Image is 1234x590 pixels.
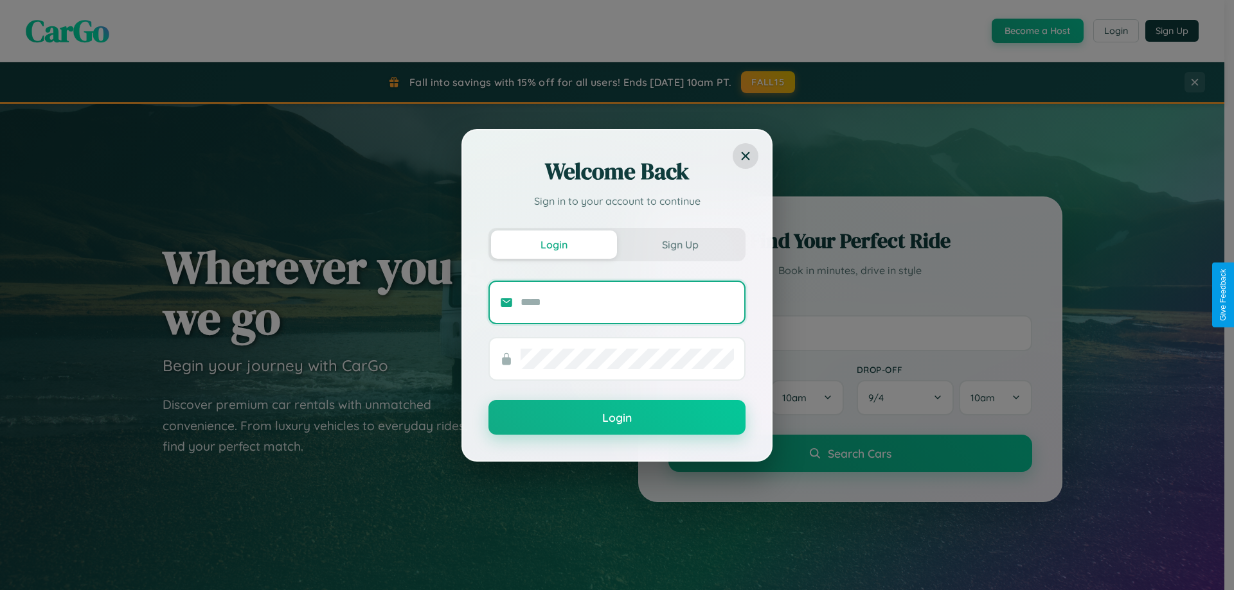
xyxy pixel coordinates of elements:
[1219,269,1228,321] div: Give Feedback
[617,230,743,259] button: Sign Up
[488,400,746,435] button: Login
[488,156,746,187] h2: Welcome Back
[488,193,746,209] p: Sign in to your account to continue
[491,230,617,259] button: Login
